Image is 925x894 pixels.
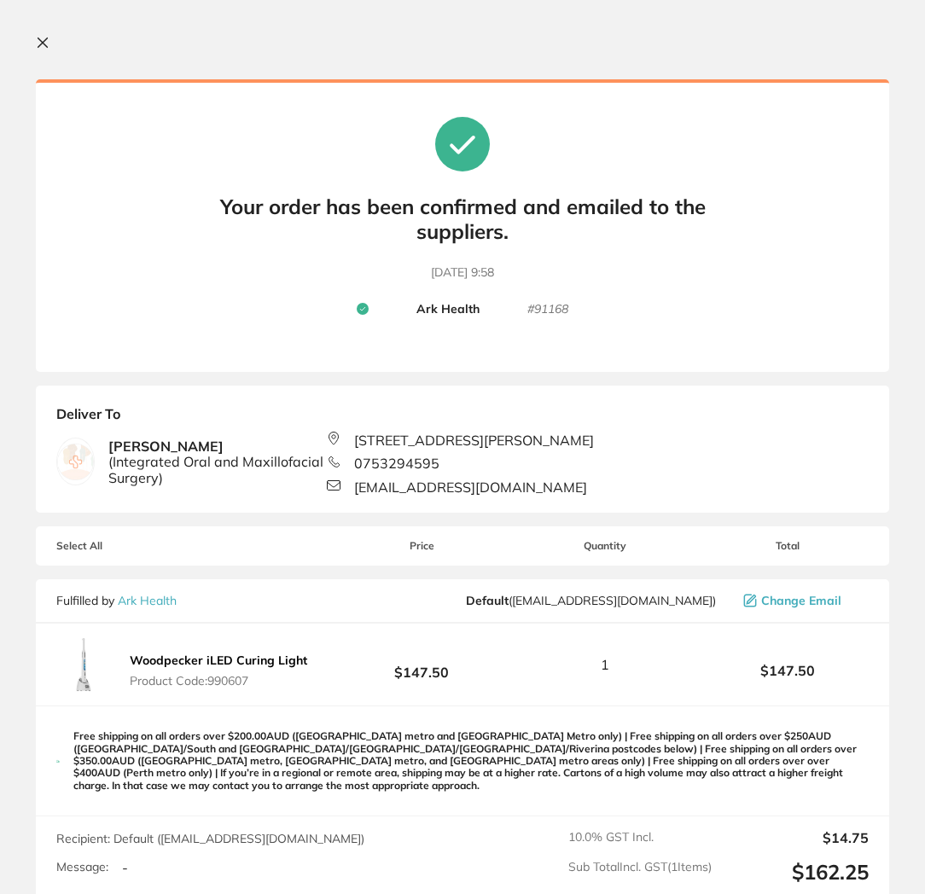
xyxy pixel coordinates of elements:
[56,637,111,692] img: cmd5MXhrNA
[130,674,307,688] span: Product Code: 990607
[725,830,869,845] output: $14.75
[707,540,869,552] span: Total
[122,860,128,875] p: -
[527,302,568,317] small: # 91168
[466,594,716,607] span: cch@arkhealth.com.au
[56,594,177,607] p: Fulfilled by
[73,730,869,792] p: Free shipping on all orders over $200.00AUD ([GEOGRAPHIC_DATA] metro and [GEOGRAPHIC_DATA] Metro ...
[568,860,712,885] span: Sub Total Incl. GST ( 1 Items)
[125,653,312,688] button: Woodpecker iLED Curing Light Product Code:990607
[340,540,503,552] span: Price
[56,540,227,552] span: Select All
[707,663,869,678] b: $147.50
[118,593,177,608] a: Ark Health
[207,194,718,244] b: Your order has been confirmed and emailed to the suppliers.
[568,830,712,845] span: 10.0 % GST Incl.
[503,540,707,552] span: Quantity
[601,657,609,672] span: 1
[108,454,327,485] span: ( Integrated Oral and Maxillofacial Surgery )
[56,831,364,846] span: Recipient: Default ( [EMAIL_ADDRESS][DOMAIN_NAME] )
[130,653,307,668] b: Woodpecker iLED Curing Light
[738,593,869,608] button: Change Email
[108,438,327,485] b: [PERSON_NAME]
[354,479,587,495] span: [EMAIL_ADDRESS][DOMAIN_NAME]
[725,860,869,885] output: $162.25
[416,302,480,317] b: Ark Health
[56,406,869,432] b: Deliver To
[340,649,503,681] b: $147.50
[466,593,509,608] b: Default
[57,444,94,480] img: empty.jpg
[761,594,841,607] span: Change Email
[354,456,439,471] span: 0753294595
[56,860,108,874] label: Message:
[354,432,594,448] span: [STREET_ADDRESS][PERSON_NAME]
